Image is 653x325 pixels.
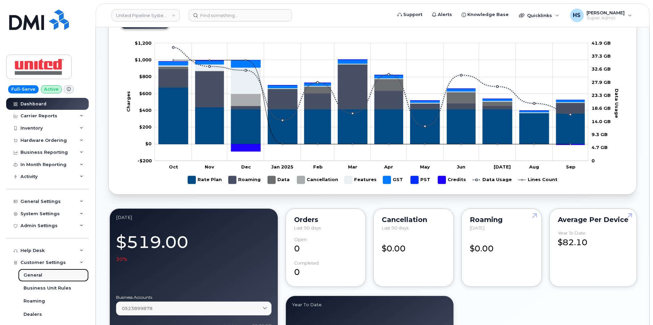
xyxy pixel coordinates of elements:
tspan: $600 [139,91,151,96]
tspan: [DATE] [494,164,511,169]
g: GST [383,173,404,187]
div: $0.00 [382,237,445,255]
g: Data Usage [473,173,512,187]
g: $0 [139,91,151,96]
tspan: -$200 [137,158,152,163]
span: Super Admin [586,15,625,21]
g: Roaming [159,64,585,114]
span: Knowledge Base [467,11,509,18]
div: Roaming [470,217,533,222]
a: United Pipeline Systems [112,9,180,21]
div: Quicklinks [514,9,564,22]
span: Quicklinks [527,13,552,18]
tspan: 14.0 GB [592,119,611,124]
tspan: 4.7 GB [592,145,608,150]
tspan: Nov [205,164,214,169]
div: completed [294,261,319,266]
g: $0 [135,40,151,46]
div: Cancellation [382,217,445,222]
span: Last 90 days [294,225,321,231]
g: $0 [139,74,151,79]
a: Alerts [427,8,457,21]
tspan: 32.6 GB [592,66,611,72]
g: $0 [135,57,151,62]
tspan: 41.9 GB [592,40,611,46]
div: $82.10 [558,231,628,248]
a: Support [393,8,427,21]
span: 30% [116,256,127,263]
span: [DATE] [470,225,484,231]
div: Open [294,237,307,242]
tspan: Charges [126,91,131,112]
tspan: Mar [348,164,357,169]
tspan: 37.3 GB [592,53,611,59]
div: September 2025 [116,215,272,220]
div: Heather Space [565,9,637,22]
span: [PERSON_NAME] [586,10,625,15]
g: PST [411,173,431,187]
div: $0.00 [470,237,533,255]
span: 0523899878 [122,305,153,312]
div: 0 [294,261,358,278]
div: Year to Date [292,302,448,308]
tspan: 9.3 GB [592,132,608,137]
div: Average per Device [558,217,628,222]
span: Support [403,11,422,18]
tspan: Dec [241,164,251,169]
span: Alerts [438,11,452,18]
g: Chart [126,40,620,187]
iframe: Messenger Launcher [623,295,648,320]
span: Last 90 days [382,225,408,231]
tspan: 23.3 GB [592,92,611,98]
a: 0523899878 [116,301,272,315]
label: Business Accounts [116,295,272,299]
tspan: Aug [529,164,539,169]
g: Roaming [229,173,261,187]
g: Legend [188,173,557,187]
tspan: 0 [592,158,595,163]
tspan: $400 [139,107,151,113]
div: $519.00 [116,228,272,263]
tspan: Jun [457,164,465,169]
g: Cancellation [297,173,338,187]
tspan: Sep [566,164,576,169]
span: HS [573,11,581,19]
tspan: Data Usage [614,88,620,118]
tspan: $200 [139,124,151,130]
tspan: Feb [313,164,323,169]
tspan: Apr [384,164,393,169]
div: 0 [294,237,358,255]
g: Features [345,173,377,187]
tspan: $0 [145,141,151,146]
tspan: $1,200 [135,40,151,46]
g: Data [268,173,290,187]
a: Knowledge Base [457,8,513,21]
g: Rate Plan [159,87,585,144]
g: $0 [139,124,151,130]
div: Year to Date [558,231,585,236]
div: Orders [294,217,358,222]
input: Find something... [189,9,292,21]
g: $0 [139,107,151,113]
tspan: May [420,164,430,169]
g: Rate Plan [188,173,222,187]
g: Lines Count [518,173,557,187]
tspan: Jan 2025 [271,164,293,169]
g: Credits [438,173,466,187]
tspan: $1,000 [135,57,151,62]
tspan: 27.9 GB [592,79,611,85]
g: $0 [137,158,152,163]
tspan: 18.6 GB [592,105,611,111]
tspan: $800 [139,74,151,79]
tspan: Oct [169,164,178,169]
